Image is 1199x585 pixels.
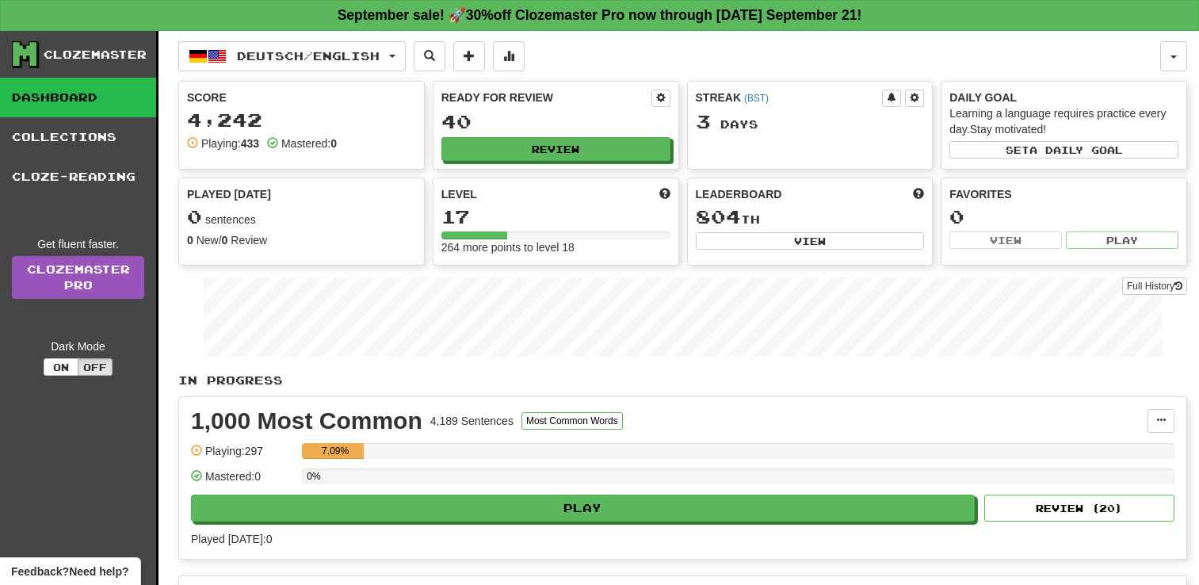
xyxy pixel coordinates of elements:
span: 804 [696,205,741,227]
div: Mastered : [267,136,337,151]
div: Playing : [187,136,259,151]
div: 4 , 242 [187,110,416,130]
div: 40 [441,112,670,132]
button: On [44,358,78,376]
button: Add sentence to collection [453,41,485,71]
div: Dark Mode [12,338,144,354]
div: Streak [696,90,883,105]
span: Level [441,186,477,202]
span: 0 [187,205,202,227]
div: sentences [187,207,416,227]
span: a daily [1029,144,1091,155]
span: This week in points, UTC [913,186,924,202]
strong: September sale ! 🚀 30 % off Clozemaster Pro now through [DATE] September 21 ! [338,7,862,23]
button: Full History [1122,277,1187,295]
button: Review (20) [984,495,1174,522]
button: More stats [493,41,525,71]
strong: 0 [222,234,228,247]
span: Deutsch / English [237,49,380,63]
div: Learning a language requires practice every day . Stay motivated ! [949,105,1178,137]
button: Seta daily goal [949,141,1178,159]
span: Open feedback widget [11,564,129,579]
div: Favorites [949,186,1178,202]
div: New / Review [187,232,416,248]
div: Clozemaster [44,47,147,63]
div: Mastered : 0 [191,468,294,495]
div: Ready for Review [441,90,651,105]
div: Daily Goal [949,90,1178,105]
span: Played [DATE] [187,186,271,202]
span: 3 [696,110,711,132]
a: (BST) [744,93,769,104]
button: Play [191,495,975,522]
button: Search sentences [414,41,445,71]
div: Get fluent faster . [12,236,144,252]
div: 17 [441,207,670,227]
button: Most Common Words [521,412,623,430]
div: Playing : 297 [191,443,294,469]
p: In Progress [178,373,1187,388]
div: 1 , 000 Most Common [191,409,422,433]
div: Score [187,90,416,105]
strong: 0 [330,137,337,150]
strong: 0 [187,234,193,247]
button: View [696,232,925,250]
button: Play [1066,231,1178,249]
span: Score more points to level up [659,186,670,202]
span: Played [DATE] : 0 [191,533,272,545]
button: Off [78,358,113,376]
div: 7 . 09 % [307,443,364,459]
div: Day s [696,112,925,132]
div: 0 [949,207,1178,227]
div: 264 more points to level 18 [441,239,670,255]
strong: 433 [241,137,259,150]
button: View [949,231,1062,249]
a: ClozemasterPro [12,256,144,299]
div: th [696,207,925,227]
button: Review [441,137,670,161]
span: Leaderboard [696,186,782,202]
div: 4 , 189 Sentences [430,413,514,429]
button: Deutsch/English [178,41,406,71]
